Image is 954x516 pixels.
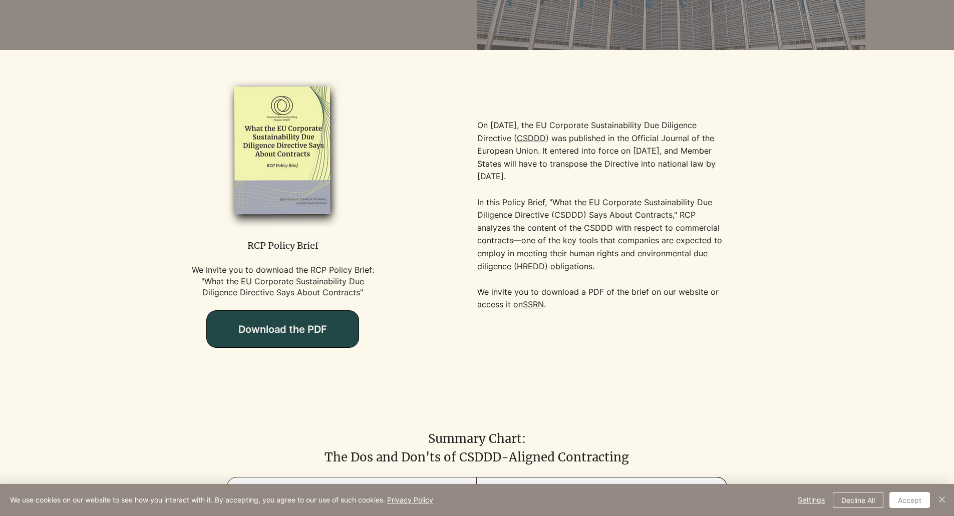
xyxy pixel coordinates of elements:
[477,119,728,183] p: On [DATE], the EU Corporate Sustainability Due Diligence Directive ( ) was published in the Offic...
[206,310,359,348] a: Download the PDF
[187,264,379,298] p: We invite you to download the RCP Policy Brief: "What the EU Corporate Sustainability Due Diligen...
[936,492,948,508] button: Close
[517,133,546,143] a: CSDDD
[833,492,883,508] button: Decline All
[936,493,948,505] img: Close
[798,492,825,507] span: Settings
[387,495,433,504] a: Privacy Policy
[187,239,379,252] p: RCP Policy Brief
[889,492,930,508] button: Accept
[523,299,544,309] a: SSRN
[477,196,728,286] p: In this Policy Brief, "What the EU Corporate Sustainability Due Diligence Directive (CSDDD) Says ...
[277,429,678,467] h2: Summary Chart: The Dos and Don'ts of CSDDD-Aligned Contracting
[200,75,366,227] img: CSDDD_policy_brief_edited.png
[238,323,327,335] span: Download the PDF
[477,286,728,311] p: We invite you to download a PDF of the brief on our website or access it on .
[10,495,433,504] span: We use cookies on our website to see how you interact with it. By accepting, you agree to our use...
